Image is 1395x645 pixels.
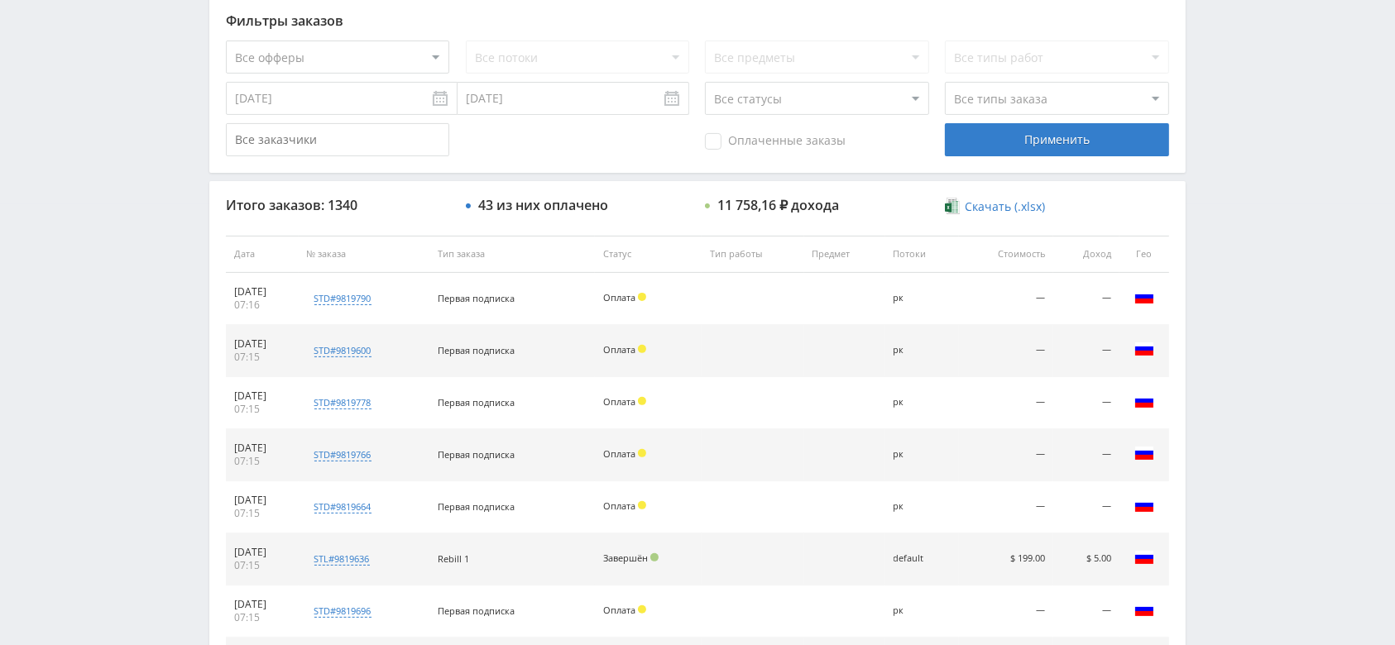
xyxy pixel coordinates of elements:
[959,273,1053,325] td: —
[438,552,469,565] span: Rebill 1
[603,343,635,356] span: Оплата
[638,449,646,457] span: Холд
[438,344,515,356] span: Первая подписка
[945,198,959,214] img: xlsx
[438,604,515,617] span: Первая подписка
[894,397,951,408] div: рк
[1134,443,1154,463] img: rus.png
[226,123,449,156] input: Все заказчики
[885,236,959,273] th: Потоки
[234,403,290,416] div: 07:15
[965,200,1045,213] span: Скачать (.xlsx)
[234,389,290,403] div: [DATE]
[438,396,515,408] span: Первая подписка
[234,494,290,507] div: [DATE]
[638,345,646,353] span: Холд
[429,236,595,273] th: Тип заказа
[234,455,290,468] div: 07:15
[314,396,372,409] div: std#9819778
[894,345,951,356] div: рк
[314,448,372,461] div: std#9819766
[1053,236,1119,273] th: Доход
[226,198,449,213] div: Итого заказов: 1340
[226,13,1169,28] div: Фильтры заказов
[438,500,515,513] span: Первая подписка
[314,292,372,305] div: std#9819790
[650,553,659,561] span: Подтвержден
[717,198,839,213] div: 11 758,16 ₽ дохода
[1134,339,1154,359] img: rus.png
[314,500,372,514] div: std#9819664
[1053,325,1119,377] td: —
[234,285,290,299] div: [DATE]
[226,236,299,273] th: Дата
[638,397,646,405] span: Холд
[234,337,290,351] div: [DATE]
[894,293,951,303] div: рк
[234,559,290,572] div: 07:15
[478,198,608,213] div: 43 из них оплачено
[603,447,635,460] span: Оплата
[1134,391,1154,411] img: rus.png
[1119,236,1169,273] th: Гео
[894,501,951,512] div: рк
[1053,273,1119,325] td: —
[638,293,646,301] span: Холд
[945,198,1044,215] a: Скачать (.xlsx)
[234,611,290,624] div: 07:15
[603,604,635,616] span: Оплата
[959,585,1053,638] td: —
[314,552,370,566] div: stl#9819636
[1053,585,1119,638] td: —
[894,605,951,616] div: рк
[894,553,951,564] div: default
[595,236,702,273] th: Статус
[959,481,1053,533] td: —
[638,501,646,509] span: Холд
[1053,481,1119,533] td: —
[894,449,951,460] div: рк
[1053,377,1119,429] td: —
[603,291,635,303] span: Оплата
[1053,533,1119,585] td: $ 5.00
[234,351,290,364] div: 07:15
[1053,429,1119,481] td: —
[804,236,885,273] th: Предмет
[1134,495,1154,515] img: rus.png
[1134,600,1154,619] img: rus.png
[1134,547,1154,567] img: rus.png
[314,344,372,357] div: std#9819600
[603,395,635,408] span: Оплата
[959,533,1053,585] td: $ 199.00
[234,546,290,559] div: [DATE]
[705,133,846,150] span: Оплаченные заказы
[959,377,1053,429] td: —
[959,325,1053,377] td: —
[234,598,290,611] div: [DATE]
[299,236,430,273] th: № заказа
[603,552,648,564] span: Завершён
[234,442,290,455] div: [DATE]
[314,604,372,618] div: std#9819696
[438,292,515,304] span: Первая подписка
[234,299,290,312] div: 07:16
[1134,287,1154,307] img: rus.png
[959,236,1053,273] th: Стоимость
[234,507,290,520] div: 07:15
[702,236,803,273] th: Тип работы
[945,123,1168,156] div: Применить
[638,605,646,614] span: Холд
[959,429,1053,481] td: —
[603,499,635,512] span: Оплата
[438,448,515,461] span: Первая подписка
